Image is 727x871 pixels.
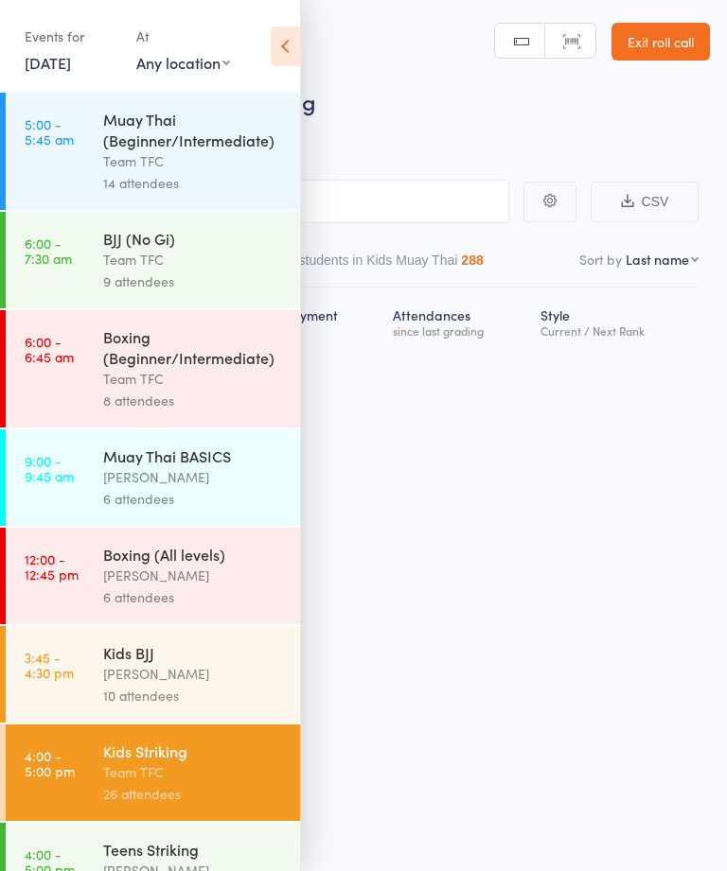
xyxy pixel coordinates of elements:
[244,296,385,346] div: Next Payment
[579,250,622,269] label: Sort by
[612,23,710,61] a: Exit roll call
[103,150,284,172] div: Team TFC
[25,748,75,778] time: 4:00 - 5:00 pm
[103,390,284,411] div: 8 attendees
[103,466,284,488] div: [PERSON_NAME]
[103,642,284,663] div: Kids BJJ
[25,453,74,483] time: 9:00 - 9:45 am
[103,172,284,194] div: 14 attendees
[25,52,71,73] a: [DATE]
[6,528,300,624] a: 12:00 -12:45 pmBoxing (All levels)[PERSON_NAME]6 attendees
[6,724,300,821] a: 4:00 -5:00 pmKids StrikingTeam TFC26 attendees
[103,488,284,510] div: 6 attendees
[541,324,691,337] div: Current / Next Rank
[103,740,284,761] div: Kids Striking
[103,326,284,368] div: Boxing (Beginner/Intermediate)
[6,429,300,526] a: 9:00 -9:45 amMuay Thai BASICS[PERSON_NAME]6 attendees
[103,544,284,565] div: Boxing (All levels)
[103,270,284,292] div: 9 attendees
[25,650,74,680] time: 3:45 - 4:30 pm
[25,334,74,364] time: 6:00 - 6:45 am
[25,235,72,266] time: 6:00 - 7:30 am
[103,368,284,390] div: Team TFC
[103,761,284,783] div: Team TFC
[393,324,525,337] div: since last grading
[626,250,689,269] div: Last name
[25,551,79,582] time: 12:00 - 12:45 pm
[103,445,284,466] div: Muay Thai BASICS
[6,93,300,210] a: 5:00 -5:45 amMuay Thai (Beginner/Intermediate)Team TFC14 attendees
[533,296,699,346] div: Style
[461,253,483,268] div: 288
[25,21,117,52] div: Events for
[591,182,699,222] button: CSV
[25,116,74,147] time: 5:00 - 5:45 am
[385,296,533,346] div: Atten­dances
[103,249,284,270] div: Team TFC
[6,310,300,427] a: 6:00 -6:45 amBoxing (Beginner/Intermediate)Team TFC8 attendees
[6,212,300,308] a: 6:00 -7:30 amBJJ (No Gi)Team TFC9 attendees
[103,228,284,249] div: BJJ (No Gi)
[262,243,484,287] button: Other students in Kids Muay Thai288
[103,685,284,706] div: 10 attendees
[103,783,284,805] div: 26 attendees
[103,109,284,150] div: Muay Thai (Beginner/Intermediate)
[6,626,300,723] a: 3:45 -4:30 pmKids BJJ[PERSON_NAME]10 attendees
[103,565,284,586] div: [PERSON_NAME]
[103,663,284,685] div: [PERSON_NAME]
[103,586,284,608] div: 6 attendees
[103,839,284,860] div: Teens Striking
[136,21,230,52] div: At
[136,52,230,73] div: Any location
